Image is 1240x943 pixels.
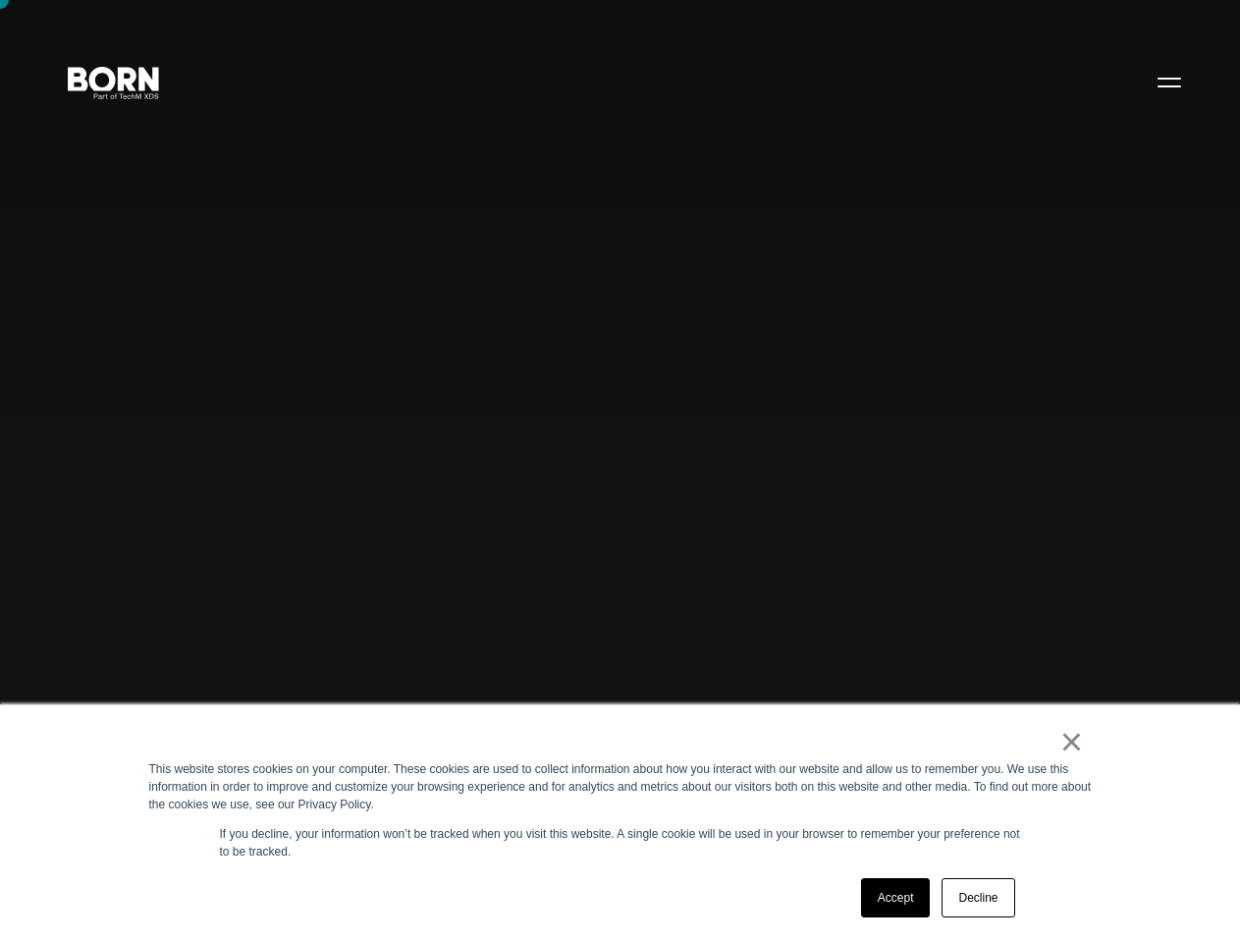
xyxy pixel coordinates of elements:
p: If you decline, your information won’t be tracked when you visit this website. A single cookie wi... [220,825,1021,860]
button: Open [1146,61,1193,102]
a: Accept [861,878,931,917]
a: × [1060,733,1084,750]
a: Decline [942,878,1014,917]
div: This website stores cookies on your computer. These cookies are used to collect information about... [149,760,1092,813]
